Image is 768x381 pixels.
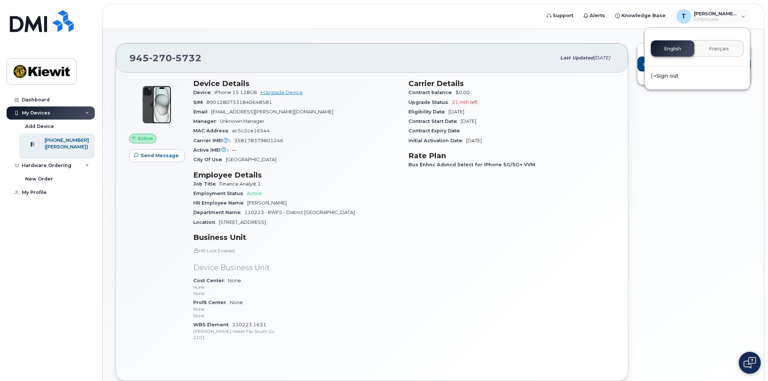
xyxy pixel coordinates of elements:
[211,109,333,114] span: [EMAIL_ADDRESS][PERSON_NAME][DOMAIN_NAME]
[193,118,220,124] span: Manager
[247,200,287,206] span: [PERSON_NAME]
[232,128,270,133] span: ac5c2ce16544
[455,90,470,95] span: $0.00
[135,83,179,127] img: iPhone_15_Black.png
[129,53,202,63] span: 945
[193,157,226,162] span: City Of Use
[193,90,214,95] span: Device
[408,118,461,124] span: Contract Start Date
[645,69,750,83] div: Sign out
[744,357,756,369] img: Open chat
[193,312,400,319] p: None
[220,118,264,124] span: Unknown Manager
[408,79,615,88] h3: Carrier Details
[193,328,400,334] p: [PERSON_NAME] Water Fac South Co
[408,162,539,167] span: Bus Enhnc Advncd Select for iPhone 5G/5G+ VVM
[452,100,478,105] span: 21 mth left
[193,300,230,305] span: Profit Center
[193,79,400,88] h3: Device Details
[214,90,257,95] span: iPhone 15 128GB
[590,12,605,19] span: Alerts
[408,90,455,95] span: Contract balance
[637,71,750,85] a: Create Helpdesk Submission
[232,147,237,153] span: —
[610,8,671,23] a: Knowledge Base
[193,210,244,215] span: Department Name
[408,128,463,133] span: Contract Expiry Date
[621,12,666,19] span: Knowledge Base
[193,100,206,105] span: SIM
[172,53,202,63] span: 5732
[671,9,750,24] div: Tam.Le
[461,118,476,124] span: [DATE]
[193,334,400,341] p: 2101
[408,138,466,143] span: Initial Activation Date
[193,322,400,341] span: 110223.1631
[206,100,272,105] span: 89012807331840648581
[244,210,355,215] span: 110223 - KWFS - District [GEOGRAPHIC_DATA]
[149,53,172,63] span: 270
[193,219,219,225] span: Location
[193,147,232,153] span: Active IMEI
[193,138,234,143] span: Carrier IMEI
[643,62,709,69] span: Add Roaming Package
[193,128,232,133] span: MAC Address
[226,157,276,162] span: [GEOGRAPHIC_DATA]
[234,138,283,143] span: 358178379801246
[578,8,610,23] a: Alerts
[193,248,400,254] p: HR Lock Enabled
[694,16,738,22] span: Employee
[260,90,303,95] a: + Upgrade Device
[408,151,615,160] h3: Rate Plan
[193,109,211,114] span: Email
[193,200,247,206] span: HR Employee Name
[193,233,400,242] h3: Business Unit
[193,284,400,290] p: None
[449,109,464,114] span: [DATE]
[193,300,400,319] span: None
[637,43,750,57] button: Reset Voicemail
[542,8,578,23] a: Support
[137,135,153,142] span: Active
[637,57,750,71] button: Add Roaming Package
[219,219,266,225] span: [STREET_ADDRESS]
[193,278,400,297] span: None
[466,138,482,143] span: [DATE]
[408,100,452,105] span: Upgrade Status
[193,181,220,187] span: Job Title
[193,322,232,327] span: WBS Element
[553,12,573,19] span: Support
[220,181,261,187] span: Finance Analyst 1
[594,55,610,61] span: [DATE]
[408,109,449,114] span: Eligibility Date
[193,306,400,312] p: None
[141,152,179,159] span: Send Message
[247,191,262,196] span: Active
[129,149,185,162] button: Send Message
[193,171,400,179] h3: Employee Details
[682,12,686,21] span: T
[193,290,400,296] p: None
[193,278,228,283] span: Cost Center
[709,46,729,52] span: Français
[560,55,594,61] span: Last updated
[193,191,247,196] span: Employment Status
[193,263,400,273] p: Device Business Unit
